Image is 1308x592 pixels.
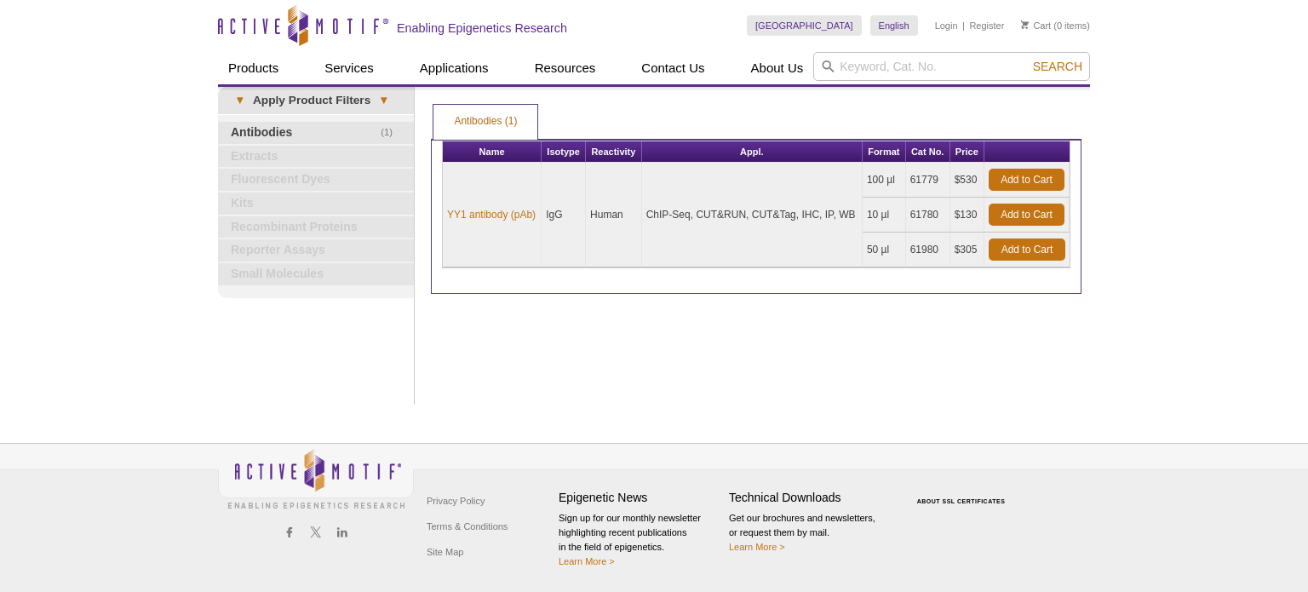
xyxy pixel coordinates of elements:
a: Reporter Assays [218,239,414,262]
th: Name [443,141,542,163]
a: Learn More > [729,542,785,552]
span: Search [1033,60,1082,73]
a: Site Map [422,539,468,565]
td: 61980 [906,233,950,267]
a: Terms & Conditions [422,514,512,539]
p: Sign up for our monthly newsletter highlighting recent publications in the field of epigenetics. [559,511,720,569]
a: Privacy Policy [422,488,489,514]
a: Extracts [218,146,414,168]
td: 100 µl [863,163,906,198]
span: ▾ [227,93,253,108]
th: Appl. [642,141,863,163]
h4: Epigenetic News [559,491,720,505]
a: Learn More > [559,556,615,566]
a: (1)Antibodies [218,122,414,144]
a: YY1 antibody (pAb) [447,207,536,222]
th: Reactivity [586,141,642,163]
a: Add to Cart [989,239,1065,261]
span: ▾ [370,93,397,108]
th: Cat No. [906,141,950,163]
td: 50 µl [863,233,906,267]
td: ChIP-Seq, CUT&RUN, CUT&Tag, IHC, IP, WB [642,163,863,267]
li: | [962,15,965,36]
h4: Technical Downloads [729,491,891,505]
a: About Us [741,52,814,84]
a: ▾Apply Product Filters▾ [218,87,414,114]
a: Fluorescent Dyes [218,169,414,191]
a: ABOUT SSL CERTIFICATES [917,498,1006,504]
td: 10 µl [863,198,906,233]
a: English [870,15,918,36]
td: $130 [950,198,984,233]
th: Format [863,141,906,163]
th: Isotype [542,141,586,163]
a: Add to Cart [989,169,1064,191]
td: $530 [950,163,984,198]
a: Products [218,52,289,84]
a: Applications [410,52,499,84]
a: Small Molecules [218,263,414,285]
img: Active Motif, [218,444,414,513]
th: Price [950,141,984,163]
td: IgG [542,163,586,267]
a: Kits [218,193,414,215]
p: Get our brochures and newsletters, or request them by mail. [729,511,891,555]
button: Search [1028,59,1087,74]
img: Your Cart [1021,20,1029,29]
input: Keyword, Cat. No. [813,52,1090,81]
a: Cart [1021,20,1051,32]
a: Add to Cart [989,204,1064,226]
span: (1) [381,122,402,144]
table: Click to Verify - This site chose Symantec SSL for secure e-commerce and confidential communicati... [899,474,1027,511]
td: 61779 [906,163,950,198]
h2: Enabling Epigenetics Research [397,20,567,36]
a: Resources [525,52,606,84]
a: Register [969,20,1004,32]
li: (0 items) [1021,15,1090,36]
td: $305 [950,233,984,267]
a: Recombinant Proteins [218,216,414,239]
a: [GEOGRAPHIC_DATA] [747,15,862,36]
a: Contact Us [631,52,714,84]
td: Human [586,163,642,267]
td: 61780 [906,198,950,233]
a: Services [314,52,384,84]
a: Login [935,20,958,32]
a: Antibodies (1) [433,105,537,139]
